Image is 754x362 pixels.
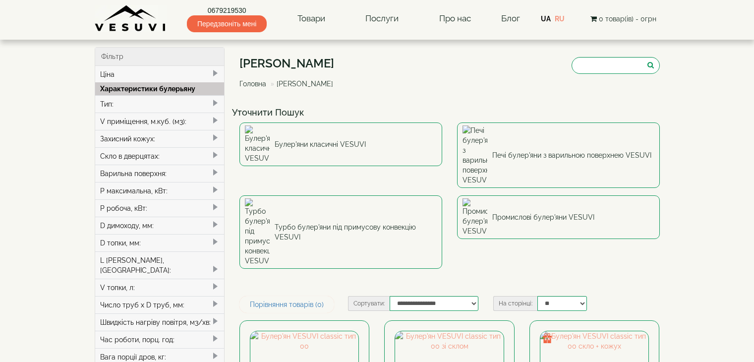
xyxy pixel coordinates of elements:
[232,108,667,118] h4: Уточнити Пошук
[95,66,225,83] div: Ціна
[95,331,225,348] div: Час роботи, порц. год:
[541,15,551,23] a: UA
[457,195,660,239] a: Промислові булер'яни VESUVI Промислові булер'яни VESUVI
[187,5,267,15] a: 0679219530
[245,198,270,266] img: Турбо булер'яни під примусову конвекцію VESUVI
[95,147,225,165] div: Скло в дверцятах:
[187,15,267,32] span: Передзвоніть мені
[355,7,408,30] a: Послуги
[493,296,537,311] label: На сторінці:
[239,122,442,166] a: Булер'яни класичні VESUVI Булер'яни класичні VESUVI
[463,198,487,236] img: Промислові булер'яни VESUVI
[501,13,520,23] a: Блог
[95,95,225,113] div: Тип:
[245,125,270,163] img: Булер'яни класичні VESUVI
[95,5,167,32] img: Завод VESUVI
[95,279,225,296] div: V топки, л:
[542,333,552,343] img: gift
[95,251,225,279] div: L [PERSON_NAME], [GEOGRAPHIC_DATA]:
[599,15,656,23] span: 0 товар(ів) - 0грн
[95,234,225,251] div: D топки, мм:
[95,296,225,313] div: Число труб x D труб, мм:
[587,13,659,24] button: 0 товар(ів) - 0грн
[268,79,333,89] li: [PERSON_NAME]
[239,57,341,70] h1: [PERSON_NAME]
[239,296,334,313] a: Порівняння товарів (0)
[95,113,225,130] div: V приміщення, м.куб. (м3):
[95,199,225,217] div: P робоча, кВт:
[95,48,225,66] div: Фільтр
[95,82,225,95] div: Характеристики булерьяну
[429,7,481,30] a: Про нас
[348,296,390,311] label: Сортувати:
[95,313,225,331] div: Швидкість нагріву повітря, м3/хв:
[239,195,442,269] a: Турбо булер'яни під примусову конвекцію VESUVI Турбо булер'яни під примусову конвекцію VESUVI
[239,80,266,88] a: Головна
[457,122,660,188] a: Печі булер'яни з варильною поверхнею VESUVI Печі булер'яни з варильною поверхнею VESUVI
[95,165,225,182] div: Варильна поверхня:
[555,15,565,23] a: RU
[463,125,487,185] img: Печі булер'яни з варильною поверхнею VESUVI
[95,217,225,234] div: D димоходу, мм:
[95,130,225,147] div: Захисний кожух:
[95,182,225,199] div: P максимальна, кВт:
[288,7,335,30] a: Товари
